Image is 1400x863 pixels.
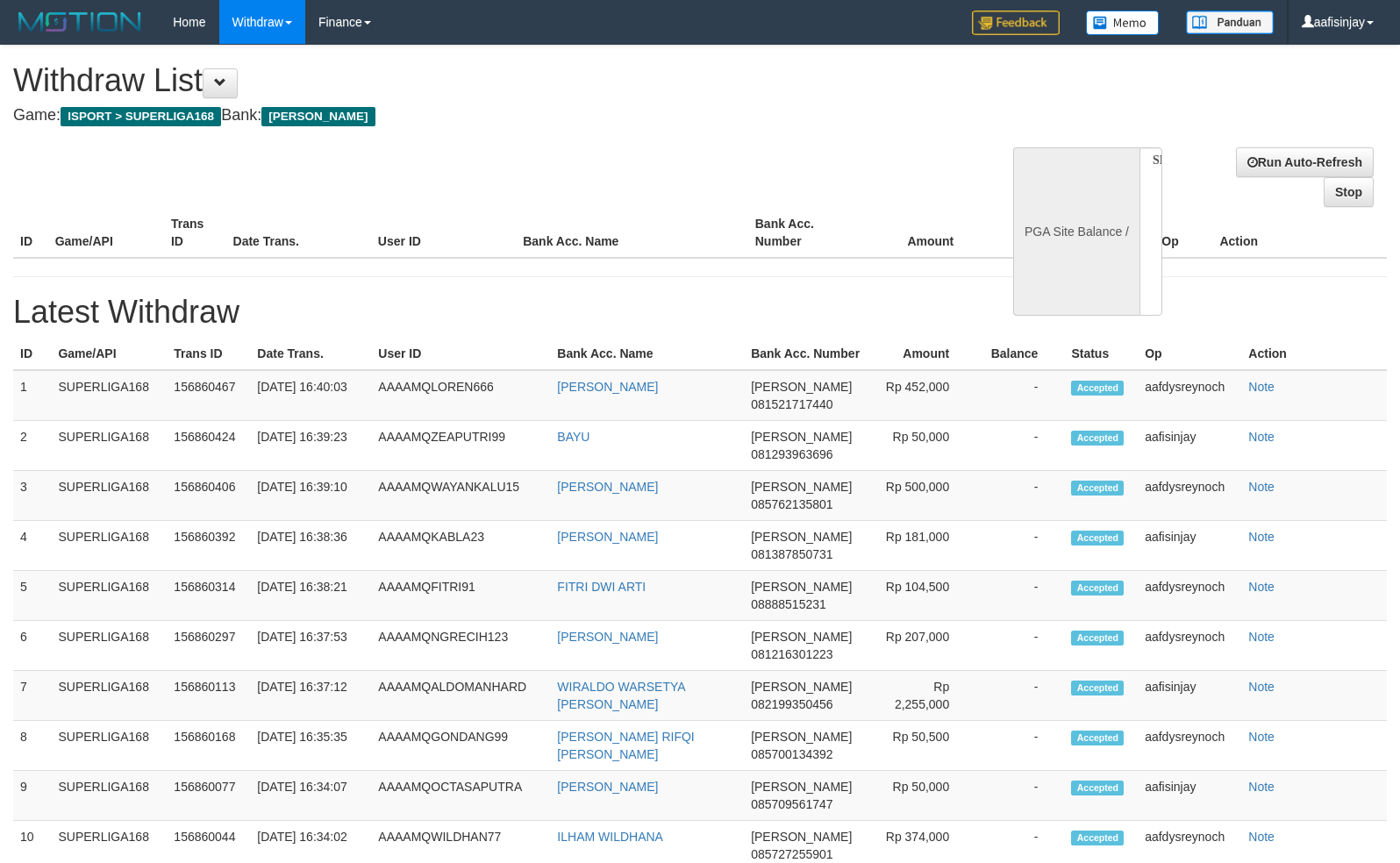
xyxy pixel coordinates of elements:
[871,370,975,421] td: Rp 452,000
[744,338,871,370] th: Bank Acc. Number
[51,621,167,671] td: SUPERLIGA168
[871,621,975,671] td: Rp 207,000
[557,630,658,644] a: [PERSON_NAME]
[13,295,1387,330] h1: Latest Withdraw
[751,697,832,711] span: 082199350456
[167,721,250,771] td: 156860168
[751,580,852,594] span: [PERSON_NAME]
[557,830,663,844] a: ILHAM WILDHANA
[751,497,832,511] span: 085762135801
[1248,630,1275,644] a: Note
[250,621,371,671] td: [DATE] 16:37:53
[748,208,864,258] th: Bank Acc. Number
[371,521,550,571] td: AAAAMQKABLA23
[167,421,250,471] td: 156860424
[1071,831,1124,845] span: Accepted
[975,421,1064,471] td: -
[250,370,371,421] td: [DATE] 16:40:03
[751,780,852,794] span: [PERSON_NAME]
[250,671,371,721] td: [DATE] 16:37:12
[751,597,826,611] span: 08888515231
[975,721,1064,771] td: -
[1086,11,1160,35] img: Button%20Memo.svg
[1248,780,1275,794] a: Note
[1138,721,1241,771] td: aafdysreynoch
[751,630,852,644] span: [PERSON_NAME]
[13,107,916,125] h4: Game: Bank:
[1138,521,1241,571] td: aafisinjay
[250,521,371,571] td: [DATE] 16:38:36
[51,370,167,421] td: SUPERLIGA168
[975,671,1064,721] td: -
[1071,531,1124,546] span: Accepted
[1071,681,1124,695] span: Accepted
[167,621,250,671] td: 156860297
[975,338,1064,370] th: Balance
[972,11,1060,35] img: Feedback.jpg
[871,671,975,721] td: Rp 2,255,000
[371,338,550,370] th: User ID
[1248,380,1275,394] a: Note
[13,621,51,671] td: 6
[864,208,980,258] th: Amount
[871,571,975,621] td: Rp 104,500
[226,208,371,258] th: Date Trans.
[871,421,975,471] td: Rp 50,000
[751,397,832,411] span: 081521717440
[871,338,975,370] th: Amount
[1186,11,1274,34] img: panduan.png
[1071,581,1124,596] span: Accepted
[250,771,371,821] td: [DATE] 16:34:07
[51,521,167,571] td: SUPERLIGA168
[164,208,226,258] th: Trans ID
[557,730,694,761] a: [PERSON_NAME] RIFQI [PERSON_NAME]
[250,471,371,521] td: [DATE] 16:39:10
[250,421,371,471] td: [DATE] 16:39:23
[13,521,51,571] td: 4
[1248,830,1275,844] a: Note
[13,421,51,471] td: 2
[13,771,51,821] td: 9
[51,338,167,370] th: Game/API
[975,521,1064,571] td: -
[751,847,832,861] span: 085727255901
[371,471,550,521] td: AAAAMQWAYANKALU15
[371,370,550,421] td: AAAAMQLOREN666
[1212,208,1387,258] th: Action
[975,571,1064,621] td: -
[1013,147,1139,316] div: PGA Site Balance /
[371,421,550,471] td: AAAAMQZEAPUTRI99
[751,730,852,744] span: [PERSON_NAME]
[13,370,51,421] td: 1
[1071,481,1124,496] span: Accepted
[1071,731,1124,745] span: Accepted
[371,721,550,771] td: AAAAMQGONDANG99
[250,571,371,621] td: [DATE] 16:38:21
[751,430,852,444] span: [PERSON_NAME]
[557,780,658,794] a: [PERSON_NAME]
[1138,471,1241,521] td: aafdysreynoch
[550,338,744,370] th: Bank Acc. Name
[1138,571,1241,621] td: aafdysreynoch
[167,370,250,421] td: 156860467
[1324,177,1374,207] a: Stop
[1236,147,1374,177] a: Run Auto-Refresh
[557,480,658,494] a: [PERSON_NAME]
[13,721,51,771] td: 8
[1248,430,1275,444] a: Note
[1138,421,1241,471] td: aafisinjay
[1154,208,1212,258] th: Op
[557,580,646,594] a: FITRI DWI ARTI
[13,208,48,258] th: ID
[975,370,1064,421] td: -
[13,63,916,98] h1: Withdraw List
[751,547,832,561] span: 081387850731
[871,721,975,771] td: Rp 50,500
[167,671,250,721] td: 156860113
[751,447,832,461] span: 081293963696
[13,338,51,370] th: ID
[250,338,371,370] th: Date Trans.
[48,208,164,258] th: Game/API
[51,721,167,771] td: SUPERLIGA168
[1064,338,1138,370] th: Status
